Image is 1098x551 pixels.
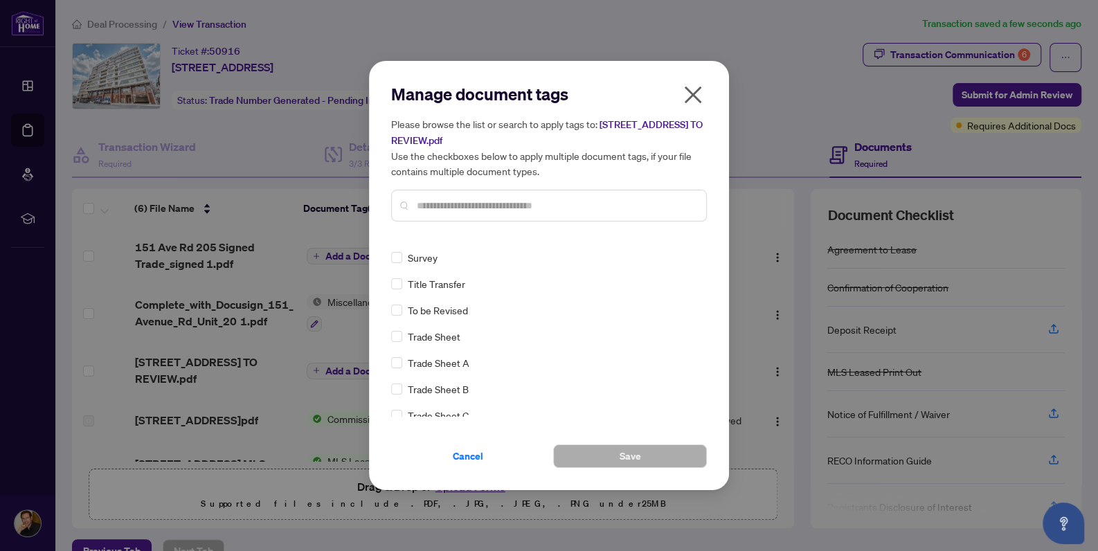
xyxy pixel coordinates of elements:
span: Survey [408,250,438,265]
span: To be Revised [408,302,468,318]
button: Cancel [391,444,545,468]
span: close [682,84,704,106]
span: Cancel [453,445,483,467]
span: Trade Sheet B [408,381,469,397]
span: Trade Sheet [408,329,460,344]
span: Title Transfer [408,276,465,291]
h5: Please browse the list or search to apply tags to: Use the checkboxes below to apply multiple doc... [391,116,707,179]
button: Save [553,444,707,468]
h2: Manage document tags [391,83,707,105]
button: Open asap [1043,503,1084,544]
span: Trade Sheet C [408,408,469,423]
span: Trade Sheet A [408,355,469,370]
